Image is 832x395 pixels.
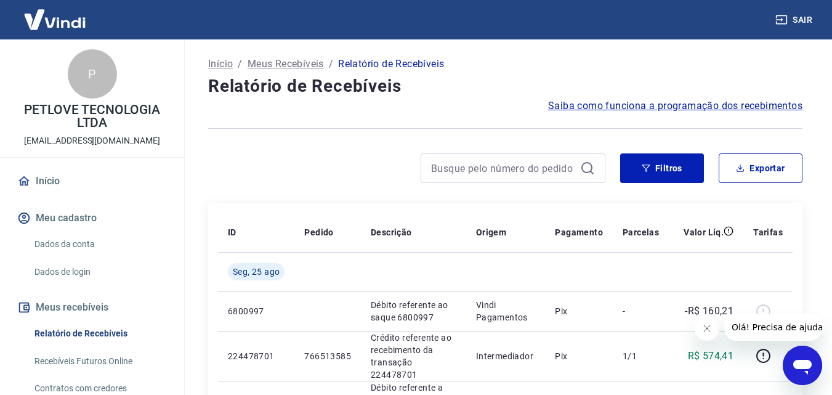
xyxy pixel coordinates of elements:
div: P [68,49,117,99]
p: Intermediador [476,350,536,362]
iframe: Botão para abrir a janela de mensagens [783,346,822,385]
p: Débito referente ao saque 6800997 [371,299,456,324]
p: ID [228,226,236,238]
p: [EMAIL_ADDRESS][DOMAIN_NAME] [24,134,160,147]
p: Valor Líq. [684,226,724,238]
button: Sair [773,9,817,31]
a: Início [15,168,169,195]
p: 1/1 [623,350,659,362]
p: Origem [476,226,506,238]
button: Exportar [719,153,802,183]
button: Meus recebíveis [15,294,169,321]
p: Relatório de Recebíveis [338,57,444,71]
p: Tarifas [753,226,783,238]
p: PETLOVE TECNOLOGIA LTDA [10,104,174,129]
span: Olá! Precisa de ajuda? [7,9,103,18]
button: Meu cadastro [15,205,169,232]
input: Busque pelo número do pedido [431,159,575,177]
a: Recebíveis Futuros Online [30,349,169,374]
h4: Relatório de Recebíveis [208,74,802,99]
a: Relatório de Recebíveis [30,321,169,346]
iframe: Fechar mensagem [695,316,719,341]
p: Pedido [304,226,333,238]
p: Pix [555,305,603,317]
p: Parcelas [623,226,659,238]
p: Pagamento [555,226,603,238]
iframe: Mensagem da empresa [724,314,822,341]
a: Dados de login [30,259,169,285]
button: Filtros [620,153,704,183]
p: Crédito referente ao recebimento da transação 224478701 [371,332,456,381]
p: Vindi Pagamentos [476,299,536,324]
p: Pix [555,350,603,362]
a: Início [208,57,233,71]
p: / [329,57,333,71]
a: Meus Recebíveis [248,57,324,71]
p: -R$ 160,21 [685,304,733,319]
p: 766513585 [304,350,351,362]
a: Dados da conta [30,232,169,257]
span: Seg, 25 ago [233,266,280,278]
p: Descrição [371,226,412,238]
img: Vindi [15,1,95,38]
p: 224478701 [228,350,285,362]
p: / [238,57,242,71]
a: Saiba como funciona a programação dos recebimentos [548,99,802,113]
p: R$ 574,41 [688,349,734,364]
p: - [623,305,659,317]
p: 6800997 [228,305,285,317]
